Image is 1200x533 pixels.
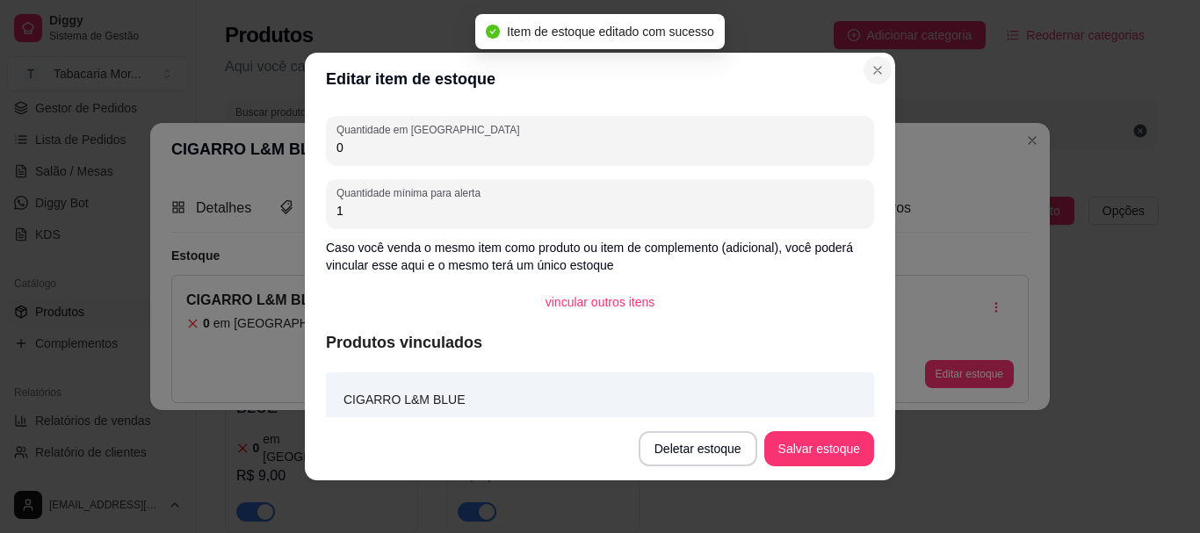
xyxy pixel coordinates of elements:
[486,25,500,39] span: check-circle
[326,239,874,274] p: Caso você venda o mesmo item como produto ou item de complemento (adicional), você poderá vincula...
[336,185,487,200] label: Quantidade mínima para alerta
[336,202,864,220] input: Quantidade mínima para alerta
[326,330,874,355] article: Produtos vinculados
[531,285,669,320] button: vincular outros itens
[764,431,874,466] button: Salvar estoque
[639,431,757,466] button: Deletar estoque
[305,53,895,105] header: Editar item de estoque
[336,139,864,156] input: Quantidade em estoque
[343,390,465,409] article: CIGARRO L&M BLUE
[507,25,714,39] span: Item de estoque editado com sucesso
[336,122,525,137] label: Quantidade em [GEOGRAPHIC_DATA]
[864,56,892,84] button: Close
